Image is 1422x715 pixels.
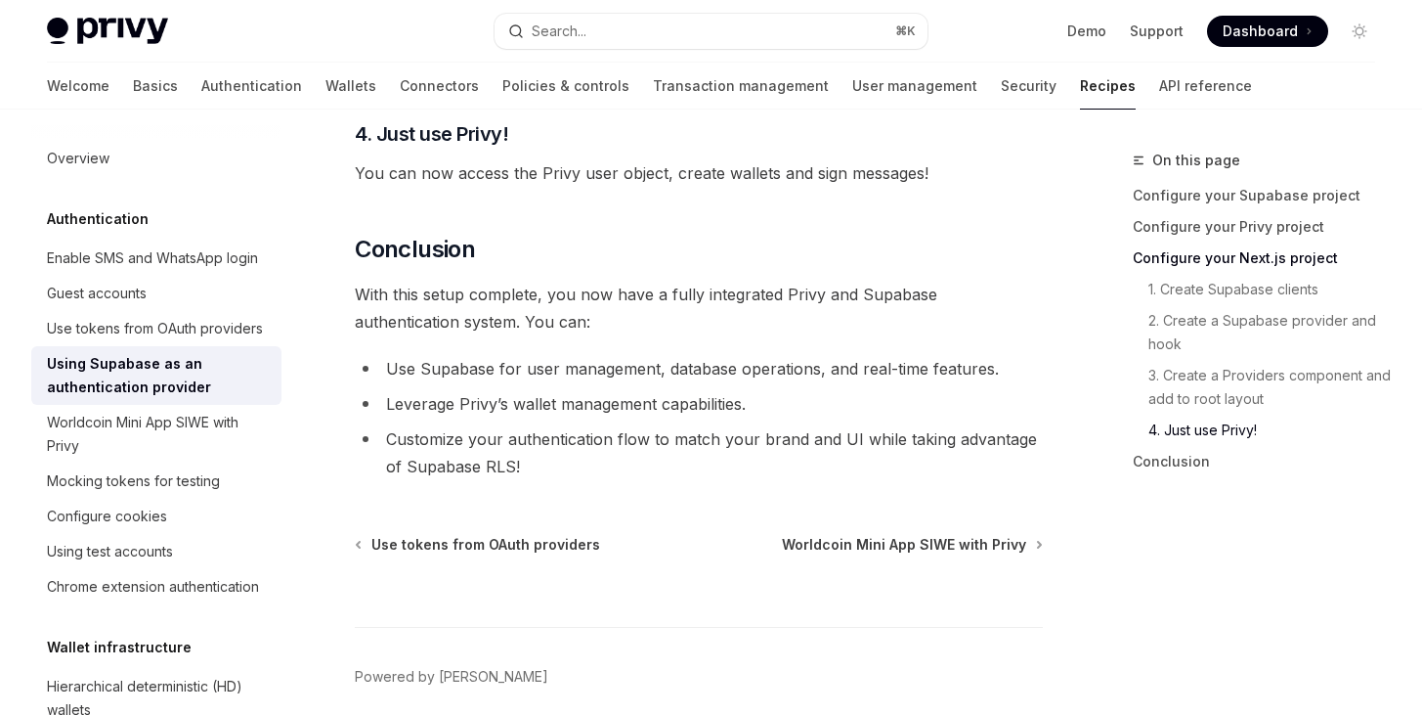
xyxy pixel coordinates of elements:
a: Worldcoin Mini App SIWE with Privy [31,405,281,464]
div: Search... [532,20,586,43]
a: Worldcoin Mini App SIWE with Privy [782,535,1041,555]
a: Use tokens from OAuth providers [31,311,281,346]
a: Dashboard [1207,16,1328,47]
div: Using Supabase as an authentication provider [47,352,270,399]
a: Configure your Privy project [1133,211,1391,243]
a: Enable SMS and WhatsApp login [31,241,281,276]
span: ⌘ K [895,23,916,39]
a: Guest accounts [31,276,281,311]
h5: Wallet infrastructure [47,636,192,659]
a: Demo [1067,22,1106,41]
a: 3. Create a Providers component and add to root layout [1148,360,1391,415]
a: Using test accounts [31,534,281,569]
a: Connectors [400,63,479,110]
li: Use Supabase for user management, database operations, and real-time features. [355,355,1043,382]
span: Dashboard [1223,22,1298,41]
div: Enable SMS and WhatsApp login [47,246,258,270]
a: Policies & controls [502,63,629,110]
span: With this setup complete, you now have a fully integrated Privy and Supabase authentication syste... [355,281,1043,335]
a: Use tokens from OAuth providers [357,535,600,555]
a: Wallets [325,63,376,110]
div: Worldcoin Mini App SIWE with Privy [47,411,270,458]
a: Basics [133,63,178,110]
a: 4. Just use Privy! [1148,415,1391,446]
a: Configure cookies [31,499,281,534]
a: Powered by [PERSON_NAME] [355,667,548,687]
span: On this page [1152,149,1240,172]
a: Conclusion [1133,446,1391,477]
div: Mocking tokens for testing [47,469,220,493]
img: light logo [47,18,168,45]
div: Configure cookies [47,505,167,528]
a: Transaction management [653,63,829,110]
a: Configure your Next.js project [1133,243,1391,274]
a: Support [1130,22,1184,41]
a: Recipes [1080,63,1136,110]
a: Configure your Supabase project [1133,180,1391,211]
a: Welcome [47,63,109,110]
a: Chrome extension authentication [31,569,281,604]
div: Guest accounts [47,282,147,305]
span: Conclusion [355,234,475,265]
a: User management [852,63,977,110]
a: Overview [31,141,281,176]
a: Authentication [201,63,302,110]
a: Security [1001,63,1056,110]
a: API reference [1159,63,1252,110]
a: 1. Create Supabase clients [1148,274,1391,305]
div: Using test accounts [47,540,173,563]
button: Search...⌘K [495,14,926,49]
div: Use tokens from OAuth providers [47,317,263,340]
li: Leverage Privy’s wallet management capabilities. [355,390,1043,418]
span: Worldcoin Mini App SIWE with Privy [782,535,1026,555]
span: Use tokens from OAuth providers [371,535,600,555]
h5: Authentication [47,207,149,231]
a: Mocking tokens for testing [31,464,281,499]
div: Chrome extension authentication [47,575,259,599]
li: Customize your authentication flow to match your brand and UI while taking advantage of Supabase ... [355,425,1043,480]
a: 2. Create a Supabase provider and hook [1148,305,1391,360]
button: Toggle dark mode [1344,16,1375,47]
a: Using Supabase as an authentication provider [31,346,281,405]
div: Overview [47,147,109,170]
span: You can now access the Privy user object, create wallets and sign messages! [355,159,1043,187]
span: 4. Just use Privy! [355,120,508,148]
